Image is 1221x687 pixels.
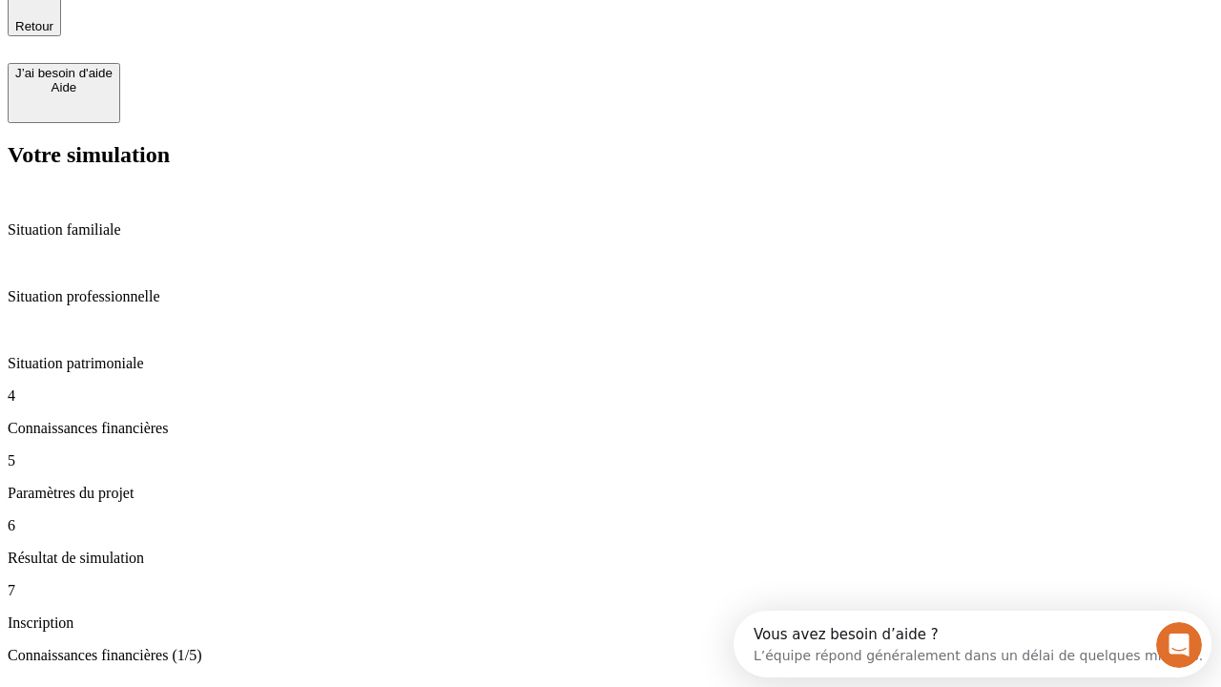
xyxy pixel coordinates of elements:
div: J’ai besoin d'aide [15,66,113,80]
p: 4 [8,387,1213,405]
div: L’équipe répond généralement dans un délai de quelques minutes. [20,31,469,52]
iframe: Intercom live chat [1156,622,1202,668]
p: 6 [8,517,1213,534]
p: Connaissances financières (1/5) [8,647,1213,664]
div: Ouvrir le Messenger Intercom [8,8,526,60]
p: 7 [8,582,1213,599]
span: Retour [15,19,53,33]
p: Connaissances financières [8,420,1213,437]
p: Situation professionnelle [8,288,1213,305]
p: Résultat de simulation [8,550,1213,567]
div: Vous avez besoin d’aide ? [20,16,469,31]
p: Situation patrimoniale [8,355,1213,372]
div: Aide [15,80,113,94]
iframe: Intercom live chat discovery launcher [734,611,1211,677]
p: Inscription [8,614,1213,632]
button: J’ai besoin d'aideAide [8,63,120,123]
p: 5 [8,452,1213,469]
p: Paramètres du projet [8,485,1213,502]
p: Situation familiale [8,221,1213,239]
h2: Votre simulation [8,142,1213,168]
